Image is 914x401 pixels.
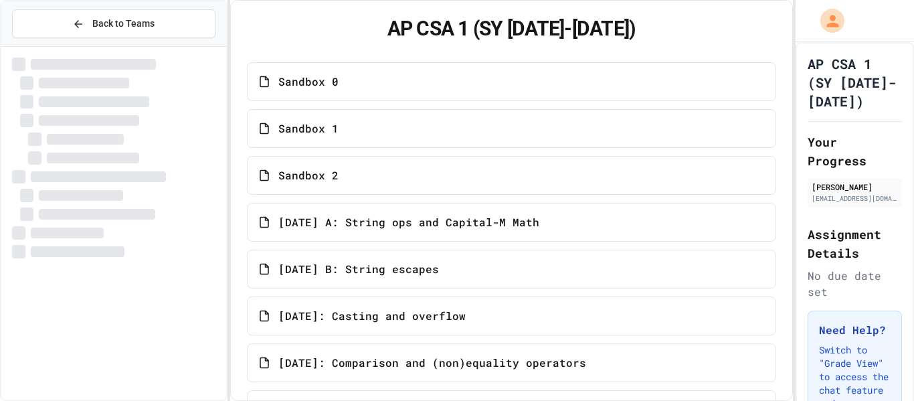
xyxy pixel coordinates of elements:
h1: AP CSA 1 (SY [DATE]-[DATE]) [247,17,777,41]
div: No due date set [808,268,902,300]
span: [DATE] B: String escapes [278,261,439,277]
a: Sandbox 0 [247,62,777,101]
a: Sandbox 1 [247,109,777,148]
a: [DATE]: Comparison and (non)equality operators [247,343,777,382]
div: [PERSON_NAME] [812,181,898,193]
button: Back to Teams [12,9,215,38]
span: [DATE]: Comparison and (non)equality operators [278,355,586,371]
a: [DATE] B: String escapes [247,250,777,289]
h1: AP CSA 1 (SY [DATE]-[DATE]) [808,54,902,110]
h2: Your Progress [808,133,902,170]
a: Sandbox 2 [247,156,777,195]
h2: Assignment Details [808,225,902,262]
span: [DATE]: Casting and overflow [278,308,466,324]
span: Sandbox 2 [278,167,339,183]
span: Back to Teams [92,17,155,31]
a: [DATE]: Casting and overflow [247,297,777,335]
span: [DATE] A: String ops and Capital-M Math [278,214,539,230]
div: My Account [806,5,848,36]
span: Sandbox 1 [278,121,339,137]
span: Sandbox 0 [278,74,339,90]
div: [EMAIL_ADDRESS][DOMAIN_NAME] [812,193,898,204]
a: [DATE] A: String ops and Capital-M Math [247,203,777,242]
h3: Need Help? [819,322,891,338]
